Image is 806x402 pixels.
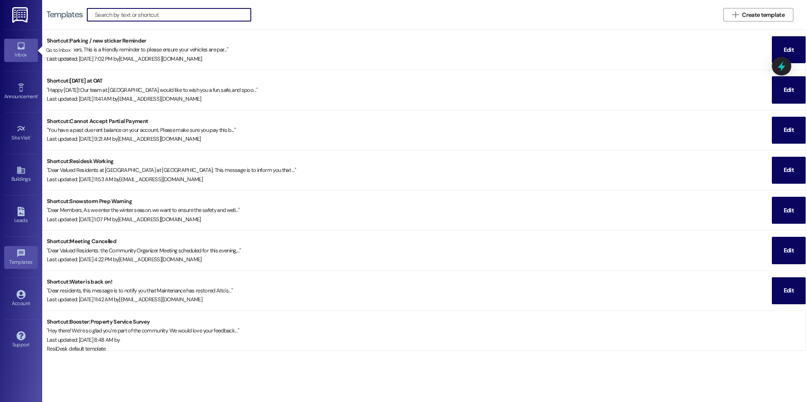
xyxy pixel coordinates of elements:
span: • [32,258,34,264]
div: Last updated: [DATE] 11:41 AM by [EMAIL_ADDRESS][DOMAIN_NAME] [47,94,772,103]
div: " Hey there! We’re so glad you’re part of the community. We would love your feedback... " [47,326,806,335]
input: Search by text or shortcut [95,9,251,21]
div: Last updated: [DATE] 8:48 AM by [47,335,806,344]
div: " You have a past due rent balance on your account. Please make sure you pay this b... " [47,126,772,134]
a: Buildings [4,163,38,186]
span: Edit [784,206,794,215]
div: Last updated: [DATE] 11:42 AM by [EMAIL_ADDRESS][DOMAIN_NAME] [47,295,772,304]
button: Edit [772,157,806,184]
div: Shortcut: Residesk Working [47,157,772,166]
div: Last updated: [DATE] 7:02 PM by [EMAIL_ADDRESS][DOMAIN_NAME] [47,54,772,63]
span: • [30,134,32,139]
a: Leads [4,204,38,227]
span: Edit [784,46,794,54]
div: Templates [46,10,83,19]
button: Edit [772,117,806,144]
span: Edit [784,246,794,255]
div: Shortcut: Water is back on! [47,277,772,286]
button: Edit [772,197,806,224]
div: " Dear Members, As we enter the winter season, we want to ensure the safety and well... " [47,206,772,214]
button: Create template [723,8,793,21]
span: Edit [784,86,794,94]
a: Support [4,329,38,351]
img: ResiDesk Logo [12,7,30,23]
div: Shortcut: Meeting Cancelled [47,237,772,246]
span: • [38,92,39,98]
button: Edit [772,76,806,103]
div: " Dear residents, this message is to notify you that Maintenance has restored Alto's... " [47,286,772,295]
div: Shortcut: [DATE] at OAT [47,76,772,85]
span: Edit [784,126,794,134]
div: " Dear Valued Residents at [GEOGRAPHIC_DATA] at [GEOGRAPHIC_DATA]: This message is to inform you ... [47,166,772,174]
div: Last updated: [DATE] 9:21 AM by [EMAIL_ADDRESS][DOMAIN_NAME] [47,134,772,143]
div: Last updated: [DATE] 11:53 AM by [EMAIL_ADDRESS][DOMAIN_NAME] [47,175,772,184]
a: Templates • [4,246,38,269]
button: Edit [772,277,806,304]
span: Edit [784,166,794,174]
a: Account [4,287,38,310]
div: Shortcut: Booster: Property Service Survey [47,317,806,326]
div: " Dear Members, This is a friendly reminder to please ensure your vehicles are par... " [47,45,772,54]
button: Edit [772,237,806,264]
span: Create template [742,11,785,19]
div: Last updated: [DATE] 1:07 PM by [EMAIL_ADDRESS][DOMAIN_NAME] [47,215,772,224]
i:  [732,11,739,18]
div: Shortcut: Parking / new sticker Reminder [47,36,772,45]
div: Shortcut: Cannot Accept Partial Payment [47,117,772,126]
span: ResiDesk default template [47,345,106,352]
div: " Happy [DATE]! Our team at [GEOGRAPHIC_DATA] would like to wish you a fun, safe, and spoo... " [47,86,772,94]
div: " Dear Valued Residents: the Community Organizer Meeting scheduled for this evening,... " [47,246,772,255]
a: Site Visit • [4,122,38,145]
p: Go to Inbox [46,47,70,54]
a: Inbox [4,39,38,62]
span: Edit [784,286,794,295]
div: Shortcut: Snowstorm Prep Warning [47,197,772,206]
button: Edit [772,36,806,63]
div: Last updated: [DATE] 4:22 PM by [EMAIL_ADDRESS][DOMAIN_NAME] [47,255,772,264]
